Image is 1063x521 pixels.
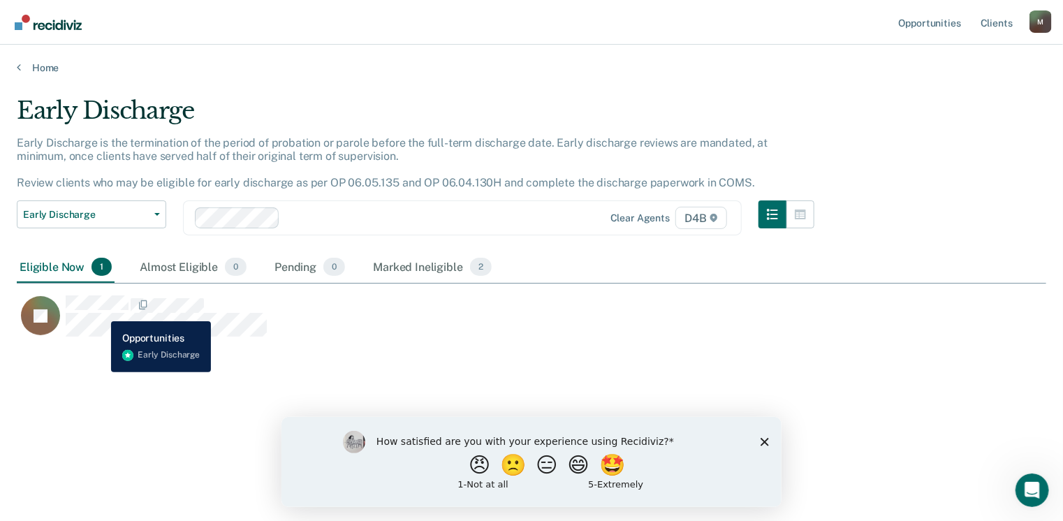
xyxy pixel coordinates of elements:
[323,258,345,276] span: 0
[137,252,249,283] div: Almost Eligible0
[272,252,348,283] div: Pending0
[17,295,918,351] div: CaseloadOpportunityCell-0240556
[675,207,726,229] span: D4B
[1029,10,1052,33] button: Profile dropdown button
[1016,474,1049,507] iframe: Intercom live chat
[470,258,492,276] span: 2
[370,252,494,283] div: Marked Ineligible2
[15,15,82,30] img: Recidiviz
[17,252,115,283] div: Eligible Now1
[610,212,670,224] div: Clear agents
[23,209,149,221] span: Early Discharge
[17,96,814,136] div: Early Discharge
[281,417,782,507] iframe: Survey by Kim from Recidiviz
[17,136,768,190] p: Early Discharge is the termination of the period of probation or parole before the full-term disc...
[17,200,166,228] button: Early Discharge
[225,258,247,276] span: 0
[91,258,112,276] span: 1
[1029,10,1052,33] div: M
[17,61,1046,74] a: Home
